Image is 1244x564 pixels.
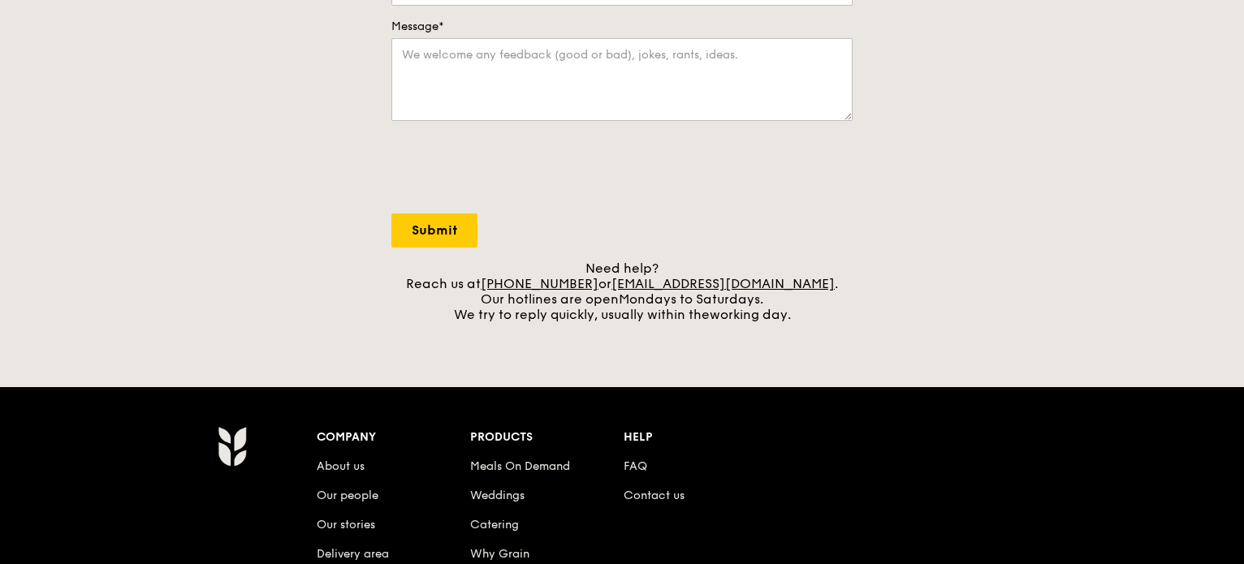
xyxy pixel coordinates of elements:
a: Catering [470,518,519,532]
span: working day. [710,307,791,322]
div: Products [470,426,624,449]
a: Our stories [317,518,375,532]
input: Submit [391,213,477,248]
a: [EMAIL_ADDRESS][DOMAIN_NAME] [611,276,835,291]
a: Our people [317,489,378,502]
a: Weddings [470,489,525,502]
a: Contact us [624,489,685,502]
a: Delivery area [317,547,389,561]
a: Meals On Demand [470,459,570,473]
div: Help [624,426,777,449]
span: Mondays to Saturdays. [619,291,763,307]
a: Why Grain [470,547,529,561]
div: Need help? Reach us at or . Our hotlines are open We try to reply quickly, usually within the [391,260,853,322]
img: Grain [218,426,246,467]
iframe: reCAPTCHA [391,137,638,200]
a: FAQ [624,459,647,473]
label: Message* [391,19,853,35]
a: About us [317,459,365,473]
div: Company [317,426,470,449]
a: [PHONE_NUMBER] [481,276,598,291]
